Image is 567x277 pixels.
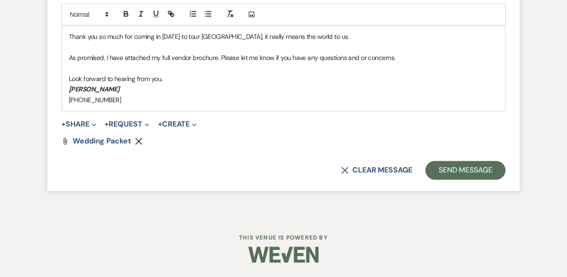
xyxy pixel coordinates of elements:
[425,161,506,180] button: Send Message
[69,95,498,105] p: [PHONE_NUMBER]
[248,239,319,271] img: Weven Logo
[69,53,498,63] p: As promised, I have attached my full vendor brochure. Please let me know if you have any question...
[105,121,109,128] span: +
[69,74,498,84] p: Look forward to hearing from you,
[158,121,197,128] button: Create
[69,32,498,42] p: Thank you so much for coming in [DATE] to tour [GEOGRAPHIC_DATA], it really means the world to us.
[69,85,119,94] em: [PERSON_NAME]
[61,121,97,128] button: Share
[105,121,149,128] button: Request
[73,138,131,145] a: Wedding packet
[158,121,162,128] span: +
[341,167,412,174] button: Clear message
[61,121,66,128] span: +
[73,136,131,146] span: Wedding packet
